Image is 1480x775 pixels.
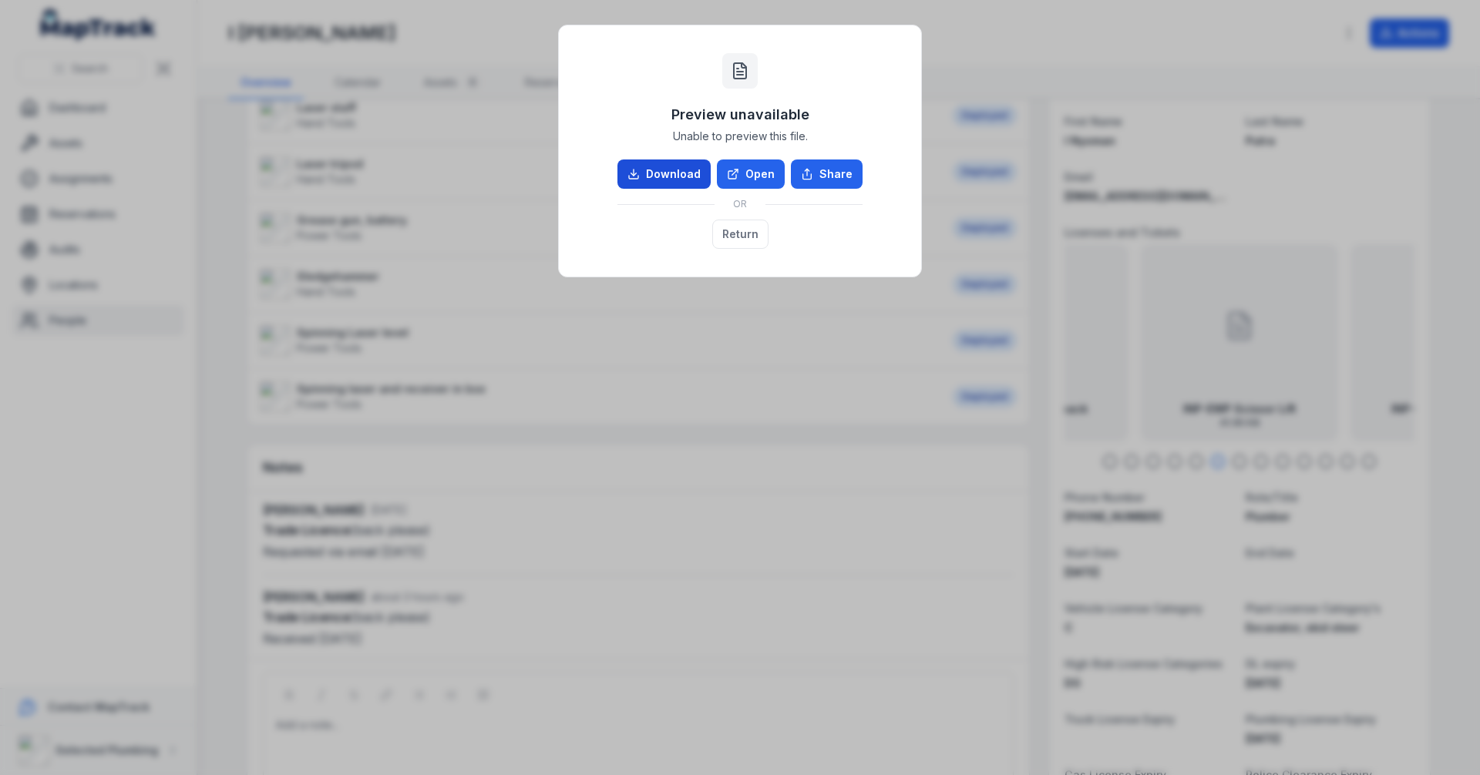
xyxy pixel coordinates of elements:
span: Unable to preview this file. [673,129,808,144]
a: Open [717,159,785,189]
button: Return [712,220,769,249]
a: Download [617,159,711,189]
div: OR [617,189,863,220]
h3: Preview unavailable [671,104,809,126]
button: Share [791,159,863,189]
